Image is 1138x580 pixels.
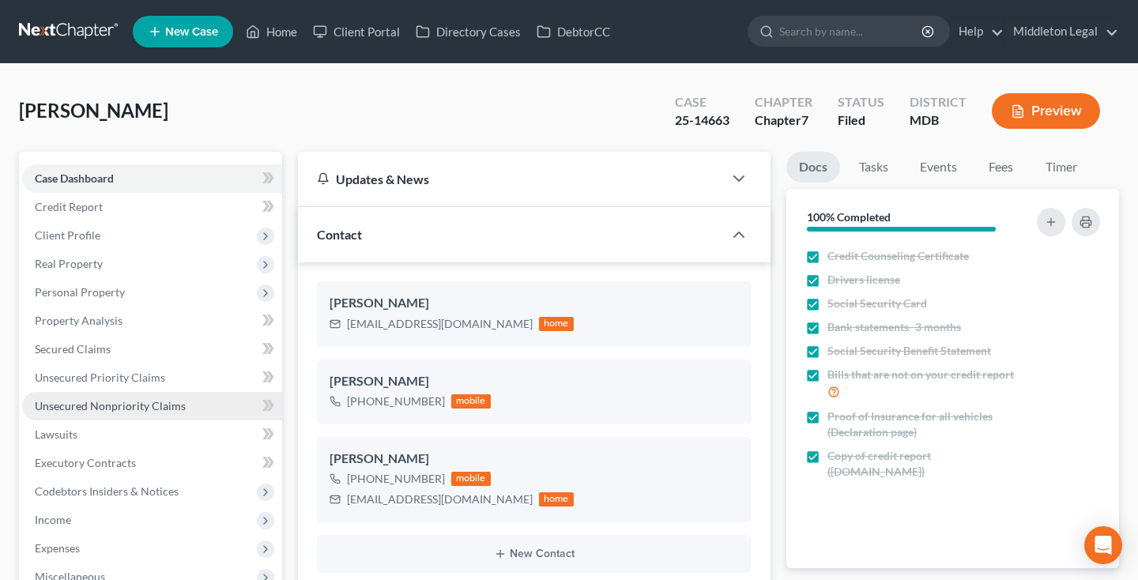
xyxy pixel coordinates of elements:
[779,17,924,46] input: Search by name...
[838,111,884,130] div: Filed
[35,513,71,526] span: Income
[827,448,1023,480] span: Copy of credit report ([DOMAIN_NAME])
[35,399,186,412] span: Unsecured Nonpriority Claims
[846,152,901,183] a: Tasks
[786,152,840,183] a: Docs
[317,171,704,187] div: Updates & News
[827,319,961,335] span: Bank statements- 3 months
[827,248,969,264] span: Credit Counseling Certificate
[910,111,967,130] div: MDB
[910,93,967,111] div: District
[238,17,305,46] a: Home
[330,372,739,391] div: [PERSON_NAME]
[330,294,739,313] div: [PERSON_NAME]
[675,93,729,111] div: Case
[165,26,218,38] span: New Case
[976,152,1027,183] a: Fees
[755,111,812,130] div: Chapter
[1033,152,1090,183] a: Timer
[755,93,812,111] div: Chapter
[451,394,491,409] div: mobile
[330,450,739,469] div: [PERSON_NAME]
[951,17,1004,46] a: Help
[827,296,927,311] span: Social Security Card
[35,314,122,327] span: Property Analysis
[35,427,77,441] span: Lawsuits
[35,285,125,299] span: Personal Property
[22,335,282,363] a: Secured Claims
[330,548,739,560] button: New Contact
[347,471,445,487] div: [PHONE_NUMBER]
[827,272,900,288] span: Drivers license
[408,17,529,46] a: Directory Cases
[827,343,991,359] span: Social Security Benefit Statement
[1084,526,1122,564] div: Open Intercom Messenger
[35,541,80,555] span: Expenses
[22,307,282,335] a: Property Analysis
[317,227,362,242] span: Contact
[539,317,574,331] div: home
[347,316,533,332] div: [EMAIL_ADDRESS][DOMAIN_NAME]
[19,99,168,122] span: [PERSON_NAME]
[22,363,282,392] a: Unsecured Priority Claims
[1005,17,1118,46] a: Middleton Legal
[35,371,165,384] span: Unsecured Priority Claims
[22,193,282,221] a: Credit Report
[35,342,111,356] span: Secured Claims
[22,164,282,193] a: Case Dashboard
[827,409,1023,440] span: Proof of Insurance for all vehicles (Declaration page)
[992,93,1100,129] button: Preview
[347,491,533,507] div: [EMAIL_ADDRESS][DOMAIN_NAME]
[22,420,282,449] a: Lawsuits
[827,367,1014,382] span: Bills that are not on your credit report
[35,200,103,213] span: Credit Report
[35,257,103,270] span: Real Property
[539,492,574,507] div: home
[305,17,408,46] a: Client Portal
[807,210,891,224] strong: 100% Completed
[907,152,970,183] a: Events
[675,111,729,130] div: 25-14663
[35,171,114,185] span: Case Dashboard
[35,456,136,469] span: Executory Contracts
[838,93,884,111] div: Status
[347,394,445,409] div: [PHONE_NUMBER]
[451,472,491,486] div: mobile
[22,392,282,420] a: Unsecured Nonpriority Claims
[22,449,282,477] a: Executory Contracts
[801,112,808,127] span: 7
[35,484,179,498] span: Codebtors Insiders & Notices
[529,17,618,46] a: DebtorCC
[35,228,100,242] span: Client Profile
